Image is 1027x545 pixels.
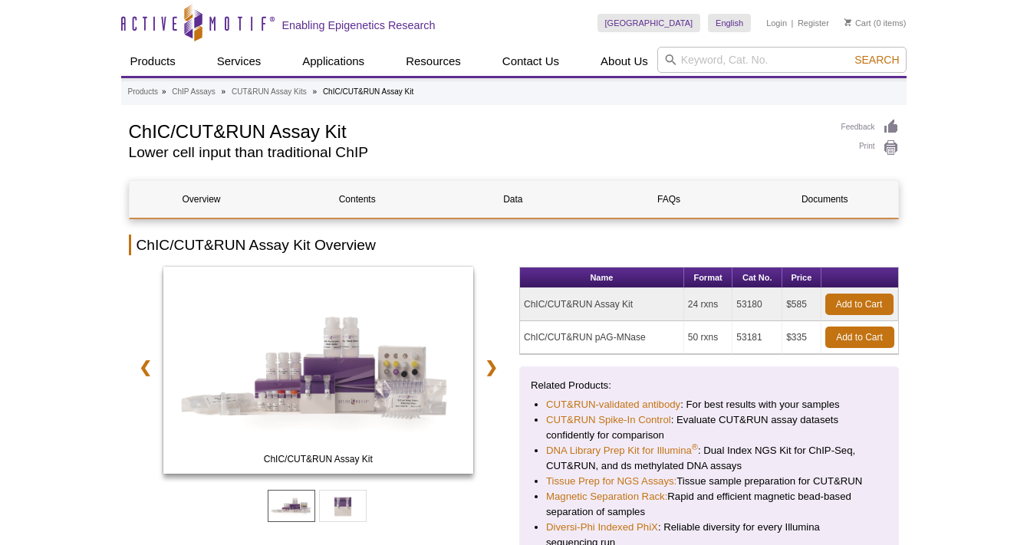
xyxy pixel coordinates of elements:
[597,181,741,218] a: FAQs
[172,85,216,99] a: ChIP Assays
[129,146,826,159] h2: Lower cell input than traditional ChIP
[546,397,872,412] li: : For best results with your samples
[546,412,671,428] a: CUT&RUN Spike-In Control
[844,14,907,32] li: (0 items)
[597,14,701,32] a: [GEOGRAPHIC_DATA]
[222,87,226,96] li: »
[475,350,508,385] a: ❯
[684,268,732,288] th: Format
[546,520,658,535] a: Diversi-Phi Indexed PhiX
[520,288,684,321] td: ChIC/CUT&RUN Assay Kit
[708,14,751,32] a: English
[546,412,872,443] li: : Evaluate CUT&RUN assay datasets confidently for comparison
[163,267,474,478] a: ChIC/CUT&RUN Assay Kit
[163,267,474,474] img: ChIC/CUT&RUN Assay Kit
[546,474,872,489] li: Tissue sample preparation for CUT&RUN
[844,18,851,26] img: Your Cart
[782,321,821,354] td: $335
[841,119,899,136] a: Feedback
[684,321,732,354] td: 50 rxns
[128,85,158,99] a: Products
[546,489,667,504] a: Magnetic Separation Rack:
[798,18,829,28] a: Register
[129,119,826,142] h1: ChIC/CUT&RUN Assay Kit
[850,53,904,67] button: Search
[766,18,787,28] a: Login
[732,268,782,288] th: Cat No.
[166,451,470,467] span: ChIC/CUT&RUN Assay Kit
[546,397,680,412] a: CUT&RUN-validated antibody
[657,47,907,73] input: Keyword, Cat. No.
[129,350,162,385] a: ❮
[546,489,872,520] li: Rapid and efficient magnetic bead-based separation of samples
[692,442,698,451] sup: ®
[282,18,436,32] h2: Enabling Epigenetics Research
[732,321,782,354] td: 53181
[546,474,676,489] a: Tissue Prep for NGS Assays:
[841,140,899,156] a: Print
[313,87,318,96] li: »
[792,14,794,32] li: |
[782,288,821,321] td: $585
[208,47,271,76] a: Services
[546,443,872,474] li: : Dual Index NGS Kit for ChIP-Seq, CUT&RUN, and ds methylated DNA assays
[825,327,894,348] a: Add to Cart
[493,47,568,76] a: Contact Us
[323,87,413,96] li: ChIC/CUT&RUN Assay Kit
[732,288,782,321] td: 53180
[129,235,899,255] h2: ChIC/CUT&RUN Assay Kit Overview
[285,181,430,218] a: Contents
[825,294,894,315] a: Add to Cart
[752,181,897,218] a: Documents
[130,181,274,218] a: Overview
[520,321,684,354] td: ChIC/CUT&RUN pAG-MNase
[162,87,166,96] li: »
[546,443,698,458] a: DNA Library Prep Kit for Illumina®
[293,47,374,76] a: Applications
[397,47,470,76] a: Resources
[520,268,684,288] th: Name
[441,181,585,218] a: Data
[782,268,821,288] th: Price
[121,47,185,76] a: Products
[684,288,732,321] td: 24 rxns
[531,378,887,393] p: Related Products:
[844,18,871,28] a: Cart
[591,47,657,76] a: About Us
[232,85,307,99] a: CUT&RUN Assay Kits
[854,54,899,66] span: Search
